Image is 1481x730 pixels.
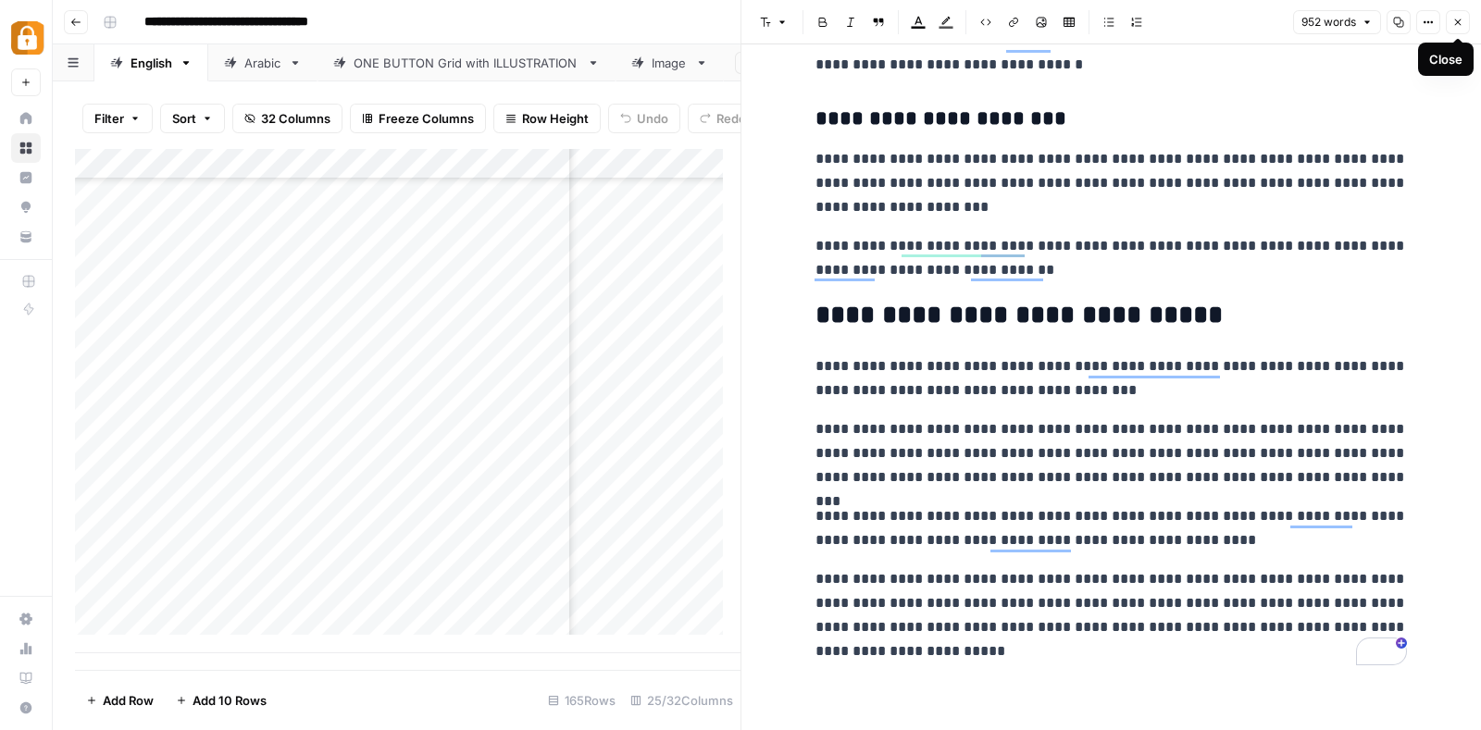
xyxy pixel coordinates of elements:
button: Freeze Columns [350,104,486,133]
div: Image [652,54,688,72]
span: 952 words [1301,14,1356,31]
button: Sort [160,104,225,133]
button: Undo [608,104,680,133]
div: 165 Rows [541,686,623,715]
img: Adzz Logo [11,21,44,55]
button: Add Row [75,686,165,715]
a: English [94,44,208,81]
button: Workspace: Adzz [11,15,41,61]
div: ONE BUTTON Grid with ILLUSTRATION [354,54,579,72]
a: Settings [11,604,41,634]
a: Usage [11,634,41,663]
a: Learning Hub [11,663,41,693]
button: Redo [688,104,758,133]
a: Opportunities [11,192,41,222]
div: 25/32 Columns [623,686,740,715]
div: Close [1429,50,1462,68]
button: Row Height [493,104,601,133]
button: 952 words [1293,10,1381,34]
button: Help + Support [11,693,41,723]
div: English [131,54,172,72]
span: Sort [172,109,196,128]
a: Arabic [208,44,317,81]
button: Filter [82,104,153,133]
span: Row Height [522,109,589,128]
span: Redo [716,109,746,128]
a: Browse [11,133,41,163]
span: 32 Columns [261,109,330,128]
button: Add 10 Rows [165,686,278,715]
a: Insights [11,163,41,192]
span: Undo [637,109,668,128]
a: Image [616,44,724,81]
a: Home [11,104,41,133]
span: Add Row [103,691,154,710]
a: ONE BUTTON Grid with ILLUSTRATION [317,44,616,81]
button: 32 Columns [232,104,342,133]
span: Filter [94,109,124,128]
a: Your Data [11,222,41,252]
span: Freeze Columns [379,109,474,128]
div: Arabic [244,54,281,72]
span: Add 10 Rows [193,691,267,710]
